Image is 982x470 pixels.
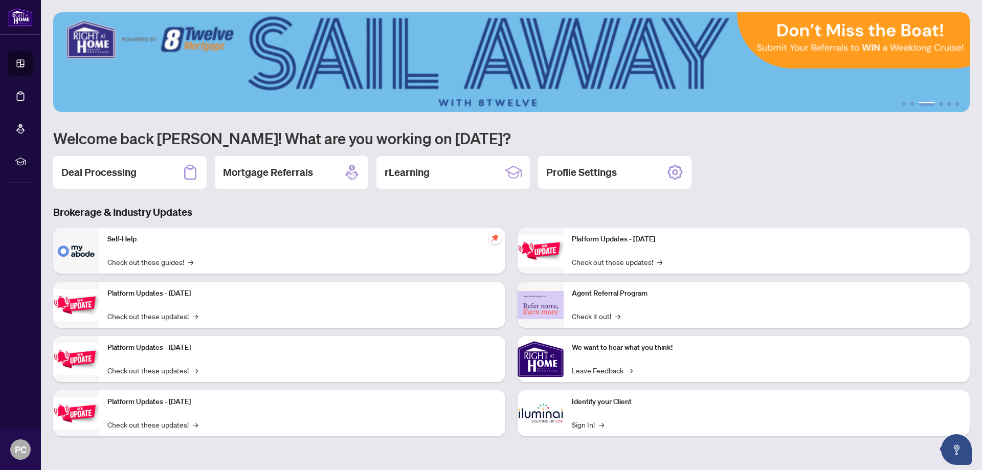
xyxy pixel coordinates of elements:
p: Agent Referral Program [572,288,962,299]
p: Platform Updates - [DATE] [572,234,962,245]
a: Check out these updates!→ [107,310,198,322]
img: Platform Updates - July 8, 2025 [53,397,99,430]
span: PC [15,442,27,457]
a: Check out these updates!→ [572,256,662,267]
button: 6 [955,102,959,106]
span: → [599,419,604,430]
h1: Welcome back [PERSON_NAME]! What are you working on [DATE]? [53,128,970,148]
h2: Profile Settings [546,165,617,180]
button: 4 [939,102,943,106]
button: 2 [910,102,914,106]
button: 3 [919,102,935,106]
h2: rLearning [385,165,430,180]
img: We want to hear what you think! [518,336,564,382]
button: 5 [947,102,951,106]
img: Platform Updates - July 21, 2025 [53,343,99,375]
span: → [628,365,633,376]
span: → [188,256,193,267]
img: logo [8,8,33,27]
a: Check out these updates!→ [107,419,198,430]
p: Platform Updates - [DATE] [107,288,497,299]
span: pushpin [489,232,501,244]
span: → [657,256,662,267]
img: Agent Referral Program [518,291,564,319]
span: → [193,310,198,322]
img: Platform Updates - September 16, 2025 [53,289,99,321]
a: Check out these updates!→ [107,365,198,376]
img: Platform Updates - June 23, 2025 [518,235,564,267]
p: We want to hear what you think! [572,342,962,353]
span: → [193,419,198,430]
span: → [615,310,620,322]
p: Platform Updates - [DATE] [107,396,497,408]
p: Identify your Client [572,396,962,408]
h3: Brokerage & Industry Updates [53,205,970,219]
h2: Mortgage Referrals [223,165,313,180]
a: Check it out!→ [572,310,620,322]
p: Self-Help [107,234,497,245]
h2: Deal Processing [61,165,137,180]
button: 1 [902,102,906,106]
img: Identify your Client [518,390,564,436]
span: → [193,365,198,376]
img: Self-Help [53,228,99,274]
img: Slide 2 [53,12,970,112]
a: Check out these guides!→ [107,256,193,267]
a: Sign In!→ [572,419,604,430]
p: Platform Updates - [DATE] [107,342,497,353]
button: Open asap [941,434,972,465]
a: Leave Feedback→ [572,365,633,376]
